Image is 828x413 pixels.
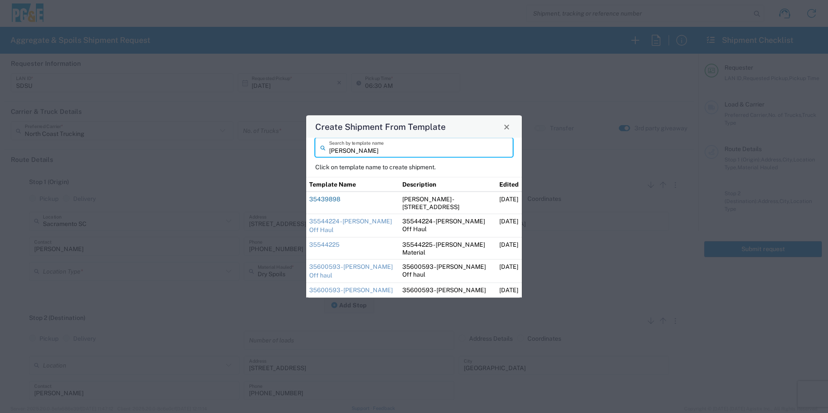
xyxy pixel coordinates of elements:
td: [DATE] [496,237,522,259]
a: 35600593 - [PERSON_NAME] [309,287,393,294]
td: 35600593 - [PERSON_NAME] [399,283,496,297]
th: Template Name [306,177,399,192]
a: 35544224 - [PERSON_NAME] Off Haul [309,218,392,233]
table: Shipment templates [306,177,522,298]
p: Click on template name to create shipment. [315,163,513,171]
td: [DATE] [496,283,522,297]
td: 35544225 - [PERSON_NAME] Material [399,237,496,259]
td: [DATE] [496,192,522,214]
td: 35544224 - [PERSON_NAME] Off Haul [399,214,496,237]
td: 35600593 - [PERSON_NAME] Off haul [399,259,496,283]
td: [PERSON_NAME] - [STREET_ADDRESS] [399,192,496,214]
button: Close [501,121,513,133]
td: [DATE] [496,214,522,237]
a: 35600593 - [PERSON_NAME] Off haul [309,263,393,279]
th: Description [399,177,496,192]
td: [DATE] [496,259,522,283]
a: 35544225 [309,241,340,248]
a: 35439898 [309,196,340,203]
h4: Create Shipment From Template [315,120,446,133]
th: Edited [496,177,522,192]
